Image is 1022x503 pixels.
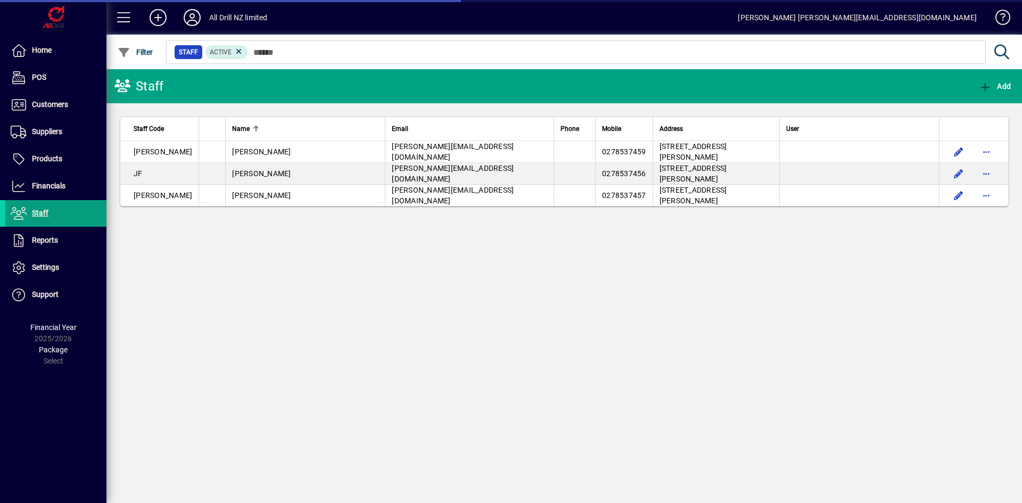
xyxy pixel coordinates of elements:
[118,48,153,56] span: Filter
[32,182,65,190] span: Financials
[602,123,646,135] div: Mobile
[950,143,967,160] button: Edit
[5,173,106,200] a: Financials
[602,191,646,200] span: 0278537457
[786,123,799,135] span: User
[32,263,59,271] span: Settings
[653,185,780,206] td: [STREET_ADDRESS][PERSON_NAME]
[232,191,291,200] span: [PERSON_NAME]
[134,191,192,200] span: [PERSON_NAME]
[5,92,106,118] a: Customers
[32,209,48,217] span: Staff
[602,123,621,135] span: Mobile
[32,154,62,163] span: Products
[134,123,164,135] span: Staff Code
[232,123,250,135] span: Name
[950,187,967,204] button: Edit
[115,43,156,62] button: Filter
[978,187,995,204] button: More options
[5,37,106,64] a: Home
[392,142,514,161] span: [PERSON_NAME][EMAIL_ADDRESS][DOMAIN_NAME]
[134,147,192,156] span: [PERSON_NAME]
[987,2,1009,37] a: Knowledge Base
[210,48,232,56] span: Active
[561,123,579,135] span: Phone
[5,227,106,254] a: Reports
[209,9,268,26] div: All Drill NZ limited
[5,282,106,308] a: Support
[561,123,589,135] div: Phone
[5,119,106,145] a: Suppliers
[660,123,683,135] span: Address
[32,100,68,109] span: Customers
[392,123,408,135] span: Email
[5,254,106,281] a: Settings
[32,236,58,244] span: Reports
[32,127,62,136] span: Suppliers
[205,45,248,59] mat-chip: Activation Status: Active
[232,169,291,178] span: [PERSON_NAME]
[175,8,209,27] button: Profile
[979,82,1011,90] span: Add
[602,147,646,156] span: 0278537459
[738,9,977,26] div: [PERSON_NAME] [PERSON_NAME][EMAIL_ADDRESS][DOMAIN_NAME]
[32,290,59,299] span: Support
[179,47,198,57] span: Staff
[134,123,192,135] div: Staff Code
[232,123,378,135] div: Name
[978,165,995,182] button: More options
[141,8,175,27] button: Add
[392,123,547,135] div: Email
[32,46,52,54] span: Home
[5,146,106,172] a: Products
[653,141,780,163] td: [STREET_ADDRESS][PERSON_NAME]
[392,186,514,205] span: [PERSON_NAME][EMAIL_ADDRESS][DOMAIN_NAME]
[786,123,933,135] div: User
[5,64,106,91] a: POS
[602,169,646,178] span: 0278537456
[232,147,291,156] span: [PERSON_NAME]
[392,164,514,183] span: [PERSON_NAME][EMAIL_ADDRESS][DOMAIN_NAME]
[978,143,995,160] button: More options
[134,169,143,178] span: JF
[32,73,46,81] span: POS
[39,345,68,354] span: Package
[976,77,1013,96] button: Add
[114,78,163,95] div: Staff
[653,163,780,185] td: [STREET_ADDRESS][PERSON_NAME]
[950,165,967,182] button: Edit
[30,323,77,332] span: Financial Year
